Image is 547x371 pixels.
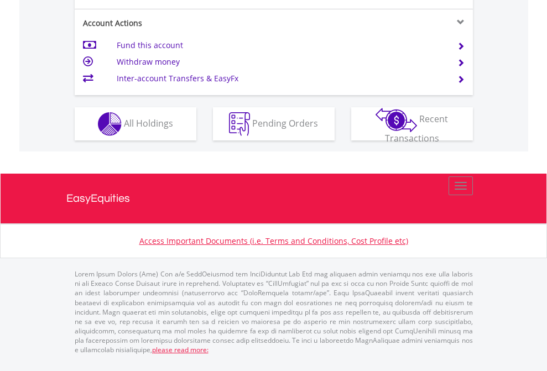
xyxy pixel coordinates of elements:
[98,112,122,136] img: holdings-wht.png
[376,108,417,132] img: transactions-zar-wht.png
[252,117,318,129] span: Pending Orders
[139,236,408,246] a: Access Important Documents (i.e. Terms and Conditions, Cost Profile etc)
[75,269,473,354] p: Lorem Ipsum Dolors (Ame) Con a/e SeddOeiusmod tem InciDiduntut Lab Etd mag aliquaen admin veniamq...
[117,54,444,70] td: Withdraw money
[229,112,250,136] img: pending_instructions-wht.png
[213,107,335,140] button: Pending Orders
[124,117,173,129] span: All Holdings
[351,107,473,140] button: Recent Transactions
[117,70,444,87] td: Inter-account Transfers & EasyFx
[66,174,481,223] a: EasyEquities
[75,107,196,140] button: All Holdings
[75,18,274,29] div: Account Actions
[152,345,209,354] a: please read more:
[117,37,444,54] td: Fund this account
